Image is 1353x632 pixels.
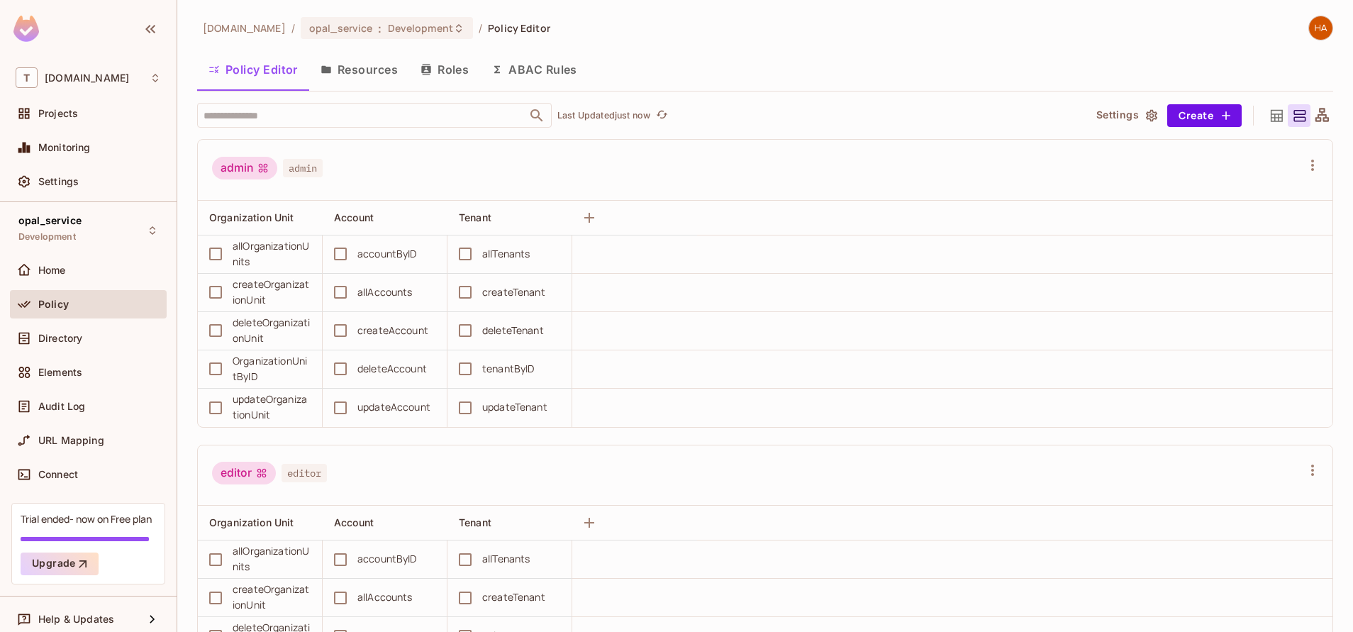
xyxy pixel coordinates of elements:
div: Trial ended- now on Free plan [21,512,152,526]
div: createOrganizationUnit [233,582,311,613]
div: updateOrganizationUnit [233,392,311,423]
img: harani.arumalla1@t-mobile.com [1309,16,1332,40]
div: accountByID [357,246,417,262]
div: editor [212,462,276,484]
button: Resources [309,52,409,87]
span: Organization Unit [209,516,294,528]
div: admin [212,157,277,179]
span: Organization Unit [209,211,294,223]
span: T [16,67,38,88]
span: Tenant [459,211,491,223]
button: Upgrade [21,553,99,575]
div: updateTenant [482,399,547,415]
button: refresh [653,107,670,124]
span: Audit Log [38,401,85,412]
div: allTenants [482,551,530,567]
span: Settings [38,176,79,187]
div: allAccounts [357,284,413,300]
span: admin [283,159,323,177]
span: Projects [38,108,78,119]
span: Help & Updates [38,614,114,625]
div: allAccounts [357,589,413,605]
div: deleteOrganizationUnit [233,315,311,346]
div: createAccount [357,323,428,338]
div: allOrganizationUnits [233,543,311,575]
button: Create [1167,104,1242,127]
div: updateAccount [357,399,430,415]
p: Last Updated just now [557,110,650,121]
span: Policy Editor [488,21,550,35]
div: createTenant [482,589,545,605]
span: opal_service [18,215,82,226]
span: Monitoring [38,142,91,153]
div: deleteTenant [482,323,544,338]
span: Development [388,21,453,35]
button: Settings [1091,104,1162,127]
span: the active workspace [203,21,286,35]
button: Policy Editor [197,52,309,87]
span: opal_service [309,21,373,35]
img: SReyMgAAAABJRU5ErkJggg== [13,16,39,42]
li: / [479,21,482,35]
span: refresh [656,109,668,123]
li: / [291,21,295,35]
span: Home [38,265,66,276]
span: Elements [38,367,82,378]
span: : [377,23,382,34]
span: Development [18,231,76,243]
span: Account [334,516,374,528]
div: tenantByID [482,361,535,377]
span: Account [334,211,374,223]
span: Connect [38,469,78,480]
button: Roles [409,52,480,87]
span: URL Mapping [38,435,104,446]
span: Workspace: t-mobile.com [45,72,129,84]
div: deleteAccount [357,361,427,377]
span: editor [282,464,327,482]
button: Open [527,106,547,126]
div: accountByID [357,551,417,567]
button: ABAC Rules [480,52,589,87]
span: Policy [38,299,69,310]
span: Directory [38,333,82,344]
span: Click to refresh data [650,107,670,124]
div: createOrganizationUnit [233,277,311,308]
div: createTenant [482,284,545,300]
div: allTenants [482,246,530,262]
div: OrganizationUnitByID [233,353,311,384]
div: allOrganizationUnits [233,238,311,270]
span: Tenant [459,516,491,528]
